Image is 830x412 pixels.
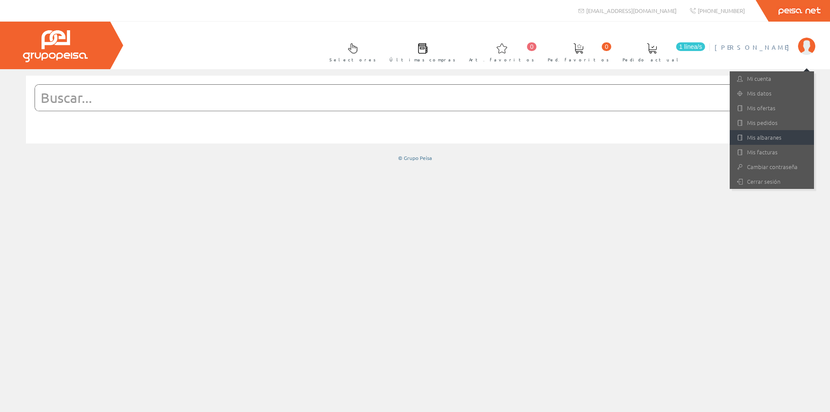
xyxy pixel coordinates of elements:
[676,42,705,51] span: 1 línea/s
[730,101,814,115] a: Mis ofertas
[730,86,814,101] a: Mis datos
[730,130,814,145] a: Mis albaranes
[715,36,815,44] a: [PERSON_NAME]
[730,71,814,86] a: Mi cuenta
[586,7,677,14] span: [EMAIL_ADDRESS][DOMAIN_NAME]
[622,55,681,64] span: Pedido actual
[26,154,804,162] div: © Grupo Peisa
[23,30,88,62] img: Grupo Peisa
[389,55,456,64] span: Últimas compras
[548,55,609,64] span: Ped. favoritos
[730,174,814,189] a: Cerrar sesión
[698,7,745,14] span: [PHONE_NUMBER]
[730,145,814,160] a: Mis facturas
[602,42,611,51] span: 0
[35,85,774,111] input: Buscar...
[730,115,814,130] a: Mis pedidos
[321,36,380,67] a: Selectores
[730,160,814,174] a: Cambiar contraseña
[381,36,460,67] a: Últimas compras
[614,36,707,67] a: 1 línea/s Pedido actual
[527,42,536,51] span: 0
[469,55,534,64] span: Art. favoritos
[715,43,794,51] span: [PERSON_NAME]
[329,55,376,64] span: Selectores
